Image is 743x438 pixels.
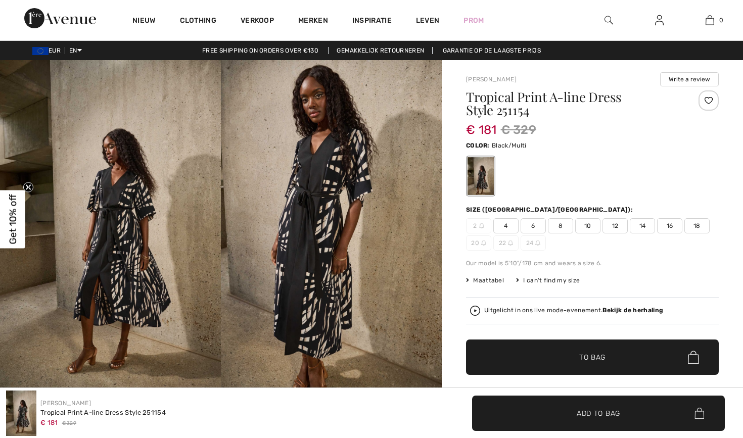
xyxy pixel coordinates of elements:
[7,194,19,244] span: Get 10% off
[132,16,156,27] a: NIEUW
[470,306,480,316] img: Bekijk de herhaling
[298,16,328,27] a: MERKEN
[466,113,497,137] span: € 181
[466,235,491,251] span: 20
[688,351,699,364] img: Bag.svg
[655,14,664,26] img: My Info
[630,218,655,233] span: 14
[466,90,677,117] h1: Tropical Print A-line Dress Style 251154
[684,218,710,233] span: 18
[521,235,546,251] span: 24
[352,16,392,27] span: INSPIRATIE
[493,218,519,233] span: 4
[241,16,274,27] a: VERKOOP
[463,15,484,26] a: PROM
[605,14,613,26] img: zoek op de website
[548,218,573,233] span: 8
[32,47,49,55] img: Euro
[493,235,519,251] span: 22
[24,8,96,28] img: 1ère Avenue
[484,307,663,314] div: Uitgelicht in ons live mode-evenement.
[468,157,494,195] div: Black/Multi
[577,408,620,418] span: Add to Bag
[579,352,606,363] span: TO BAG
[32,47,65,54] span: EUR
[62,420,77,427] span: € 329
[40,419,58,426] span: € 181
[40,408,166,418] div: Tropical Print A-line Dress Style 251154
[516,276,580,285] div: I can't find my size
[657,218,682,233] span: 16
[501,121,537,139] span: € 329
[40,400,91,407] a: [PERSON_NAME]
[521,218,546,233] span: 6
[472,396,725,431] button: Add to Bag
[23,182,33,192] button: Close teaser
[466,259,719,268] div: Our model is 5'10"/178 cm and wears a size 6.
[221,60,442,392] img: Tropical Print A-Line Dress Style 251154. 2
[479,223,484,228] img: ring-m.svg
[481,240,486,246] img: ring-m.svg
[466,276,504,285] span: Maattabel
[466,142,490,149] span: Color:
[706,14,714,26] img: My Bag
[535,240,540,246] img: ring-m.svg
[180,16,216,27] a: Clothing
[69,47,82,54] span: EN
[602,218,628,233] span: 12
[416,15,440,26] a: LEVEN
[694,408,704,419] img: Bag.svg
[466,205,635,214] div: Size ([GEOGRAPHIC_DATA]/[GEOGRAPHIC_DATA]):
[508,240,513,246] img: ring-m.svg
[647,14,672,27] a: Sign In
[575,218,600,233] span: 10
[194,47,327,54] a: Free shipping on orders over €130
[466,218,491,233] span: 2
[685,14,734,26] a: 0
[719,16,723,25] span: 0
[660,72,719,86] button: Write a review
[328,47,433,54] a: GEMAKKELIJK RETOURNEREN
[6,391,36,436] img: Tropical Print A-Line Dress Style 251154
[492,142,526,149] span: Black/Multi
[602,307,663,314] strong: Bekijk de herhaling
[466,76,517,83] a: [PERSON_NAME]
[466,339,719,375] button: TO BAG
[435,47,549,54] a: GARANTIE OP DE LAAGSTE PRIJS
